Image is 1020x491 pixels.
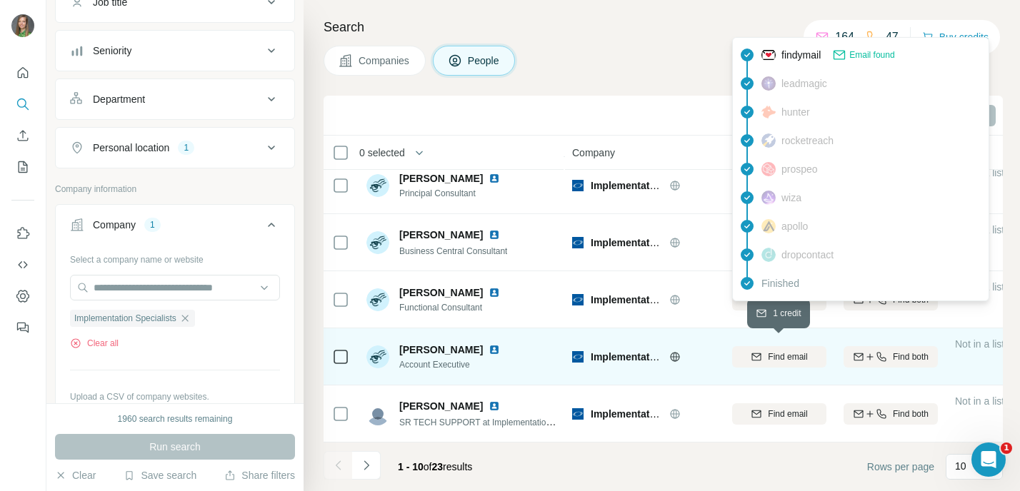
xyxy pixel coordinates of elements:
[56,208,294,248] button: Company1
[11,221,34,246] button: Use Surfe on LinkedIn
[572,294,584,305] img: Logo of Implementation Specialists
[955,338,1004,350] span: Not in a list
[399,228,483,242] span: [PERSON_NAME]
[11,60,34,86] button: Quick start
[732,403,826,425] button: Find email
[489,173,500,184] img: LinkedIn logo
[489,229,500,241] img: LinkedIn logo
[768,350,807,363] span: Find email
[399,301,506,314] span: Functional Consultant
[399,416,594,427] span: SR TECH SUPPORT at Implementation Specialists
[781,48,821,62] span: findymail
[761,219,776,233] img: provider apollo logo
[591,351,720,363] span: Implementation Specialists
[591,408,720,420] span: Implementation Specialists
[844,346,938,368] button: Find both
[835,29,854,46] p: 164
[352,451,381,480] button: Navigate to next page
[399,246,507,256] span: Business Central Consultant
[11,315,34,340] button: Feedback
[11,123,34,148] button: Enrich CSV
[761,276,799,290] span: Finished
[359,54,411,68] span: Companies
[489,344,500,355] img: LinkedIn logo
[867,460,934,474] span: Rows per page
[768,408,807,420] span: Find email
[489,400,500,412] img: LinkedIn logo
[955,459,966,473] p: 10
[11,14,34,37] img: Avatar
[93,218,136,232] div: Company
[971,442,1006,477] iframe: Intercom live chat
[359,146,405,160] span: 0 selected
[178,141,194,154] div: 1
[11,283,34,309] button: Dashboard
[399,285,483,300] span: [PERSON_NAME]
[761,106,776,118] img: provider hunter logo
[399,343,483,357] span: [PERSON_NAME]
[955,395,1004,407] span: Not in a list
[761,76,776,91] img: provider leadmagic logo
[366,403,389,425] img: Avatar
[366,174,389,197] img: Avatar
[849,49,894,61] span: Email found
[424,461,432,472] span: of
[11,91,34,117] button: Search
[93,44,131,58] div: Seniority
[591,294,720,305] span: Implementation Specialists
[781,105,810,119] span: hunter
[572,146,615,160] span: Company
[70,337,119,350] button: Clear all
[1001,442,1012,454] span: 1
[591,237,720,248] span: Implementation Specialists
[11,154,34,180] button: My lists
[398,461,472,472] span: results
[886,29,899,46] p: 47
[399,399,483,413] span: [PERSON_NAME]
[118,412,233,425] div: 1960 search results remaining
[489,287,500,298] img: LinkedIn logo
[56,34,294,68] button: Seniority
[781,133,834,148] span: rocketreach
[781,162,818,176] span: prospeo
[572,408,584,420] img: Logo of Implementation Specialists
[70,390,280,403] p: Upload a CSV of company websites.
[572,180,584,191] img: Logo of Implementation Specialists
[844,403,938,425] button: Find both
[399,358,506,371] span: Account Executive
[761,162,776,176] img: provider prospeo logo
[224,468,295,482] button: Share filters
[11,252,34,278] button: Use Surfe API
[732,346,826,368] button: Find email
[893,408,929,420] span: Find both
[366,288,389,311] img: Avatar
[572,237,584,248] img: Logo of Implementation Specialists
[761,48,776,62] img: provider findymail logo
[399,171,483,186] span: [PERSON_NAME]
[93,92,145,106] div: Department
[761,191,776,205] img: provider wiza logo
[922,27,989,47] button: Buy credits
[781,248,834,262] span: dropcontact
[55,183,295,196] p: Company information
[468,54,501,68] span: People
[324,17,1003,37] h4: Search
[74,312,176,325] span: Implementation Specialists
[144,218,161,231] div: 1
[761,248,776,262] img: provider dropcontact logo
[432,461,444,472] span: 23
[56,82,294,116] button: Department
[893,350,929,363] span: Find both
[399,187,506,200] span: Principal Consultant
[781,76,827,91] span: leadmagic
[398,461,424,472] span: 1 - 10
[781,191,801,205] span: wiza
[70,248,280,266] div: Select a company name or website
[366,345,389,368] img: Avatar
[591,180,720,191] span: Implementation Specialists
[55,468,96,482] button: Clear
[366,231,389,254] img: Avatar
[56,131,294,165] button: Personal location1
[572,351,584,363] img: Logo of Implementation Specialists
[781,219,808,233] span: apollo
